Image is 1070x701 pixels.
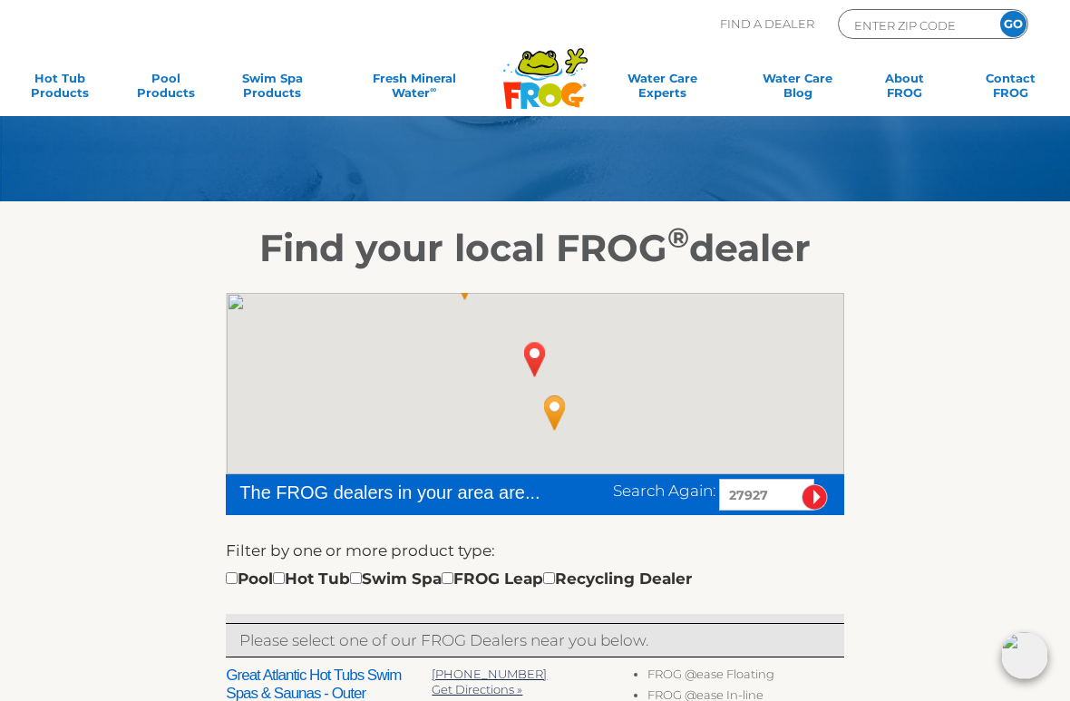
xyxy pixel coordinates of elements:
a: ContactFROG [969,71,1052,107]
h2: Find your local FROG dealer [72,225,998,270]
input: GO [1000,11,1026,37]
a: PoolProducts [124,71,207,107]
div: COROLLA, NC 27927 [507,327,563,391]
p: Find A Dealer [720,9,814,39]
a: [PHONE_NUMBER] [432,667,547,681]
sup: ∞ [430,84,436,94]
a: Swim SpaProducts [231,71,314,107]
div: The FROG dealers in your area are... [239,479,541,506]
p: Please select one of our FROG Dealers near you below. [239,628,830,652]
a: Fresh MineralWater∞ [337,71,491,107]
img: openIcon [1001,632,1048,679]
a: Hot TubProducts [18,71,101,107]
a: Water CareExperts [592,71,733,107]
input: Zip Code Form [852,15,975,35]
a: Water CareBlog [756,71,839,107]
span: Search Again: [613,482,715,500]
a: Get Directions » [432,682,522,696]
a: AboutFROG [863,71,946,107]
li: FROG @ease Floating [647,667,844,687]
input: Submit [802,484,828,511]
div: Great Atlantic Hot Tubs Swim Spas & Saunas - Outer - 19 miles away. [527,381,583,444]
label: Filter by one or more product type: [226,539,495,562]
div: Pool Hot Tub Swim Spa FROG Leap Recycling Dealer [226,567,692,590]
div: Elite Pools, Spas & Hardscapes - 98 miles away. [255,466,311,530]
sup: ® [667,220,689,255]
